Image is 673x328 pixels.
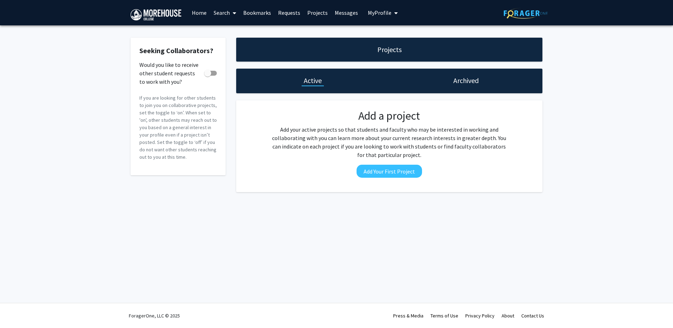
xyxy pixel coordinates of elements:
[357,165,422,178] button: Add Your First Project
[270,125,509,159] p: Add your active projects so that students and faculty who may be interested in working and collab...
[368,9,391,16] span: My Profile
[453,76,479,86] h1: Archived
[131,9,181,20] img: Morehouse College Logo
[270,109,509,122] h2: Add a project
[430,313,458,319] a: Terms of Use
[129,303,180,328] div: ForagerOne, LLC © 2025
[465,313,495,319] a: Privacy Policy
[304,0,331,25] a: Projects
[188,0,210,25] a: Home
[210,0,240,25] a: Search
[502,313,514,319] a: About
[139,46,217,55] h2: Seeking Collaborators?
[331,0,361,25] a: Messages
[5,296,30,323] iframe: Chat
[139,94,217,161] p: If you are looking for other students to join you on collaborative projects, set the toggle to ‘o...
[240,0,275,25] a: Bookmarks
[377,45,402,55] h1: Projects
[275,0,304,25] a: Requests
[393,313,423,319] a: Press & Media
[139,61,201,86] span: Would you like to receive other student requests to work with you?
[304,76,322,86] h1: Active
[521,313,544,319] a: Contact Us
[504,8,548,19] img: ForagerOne Logo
